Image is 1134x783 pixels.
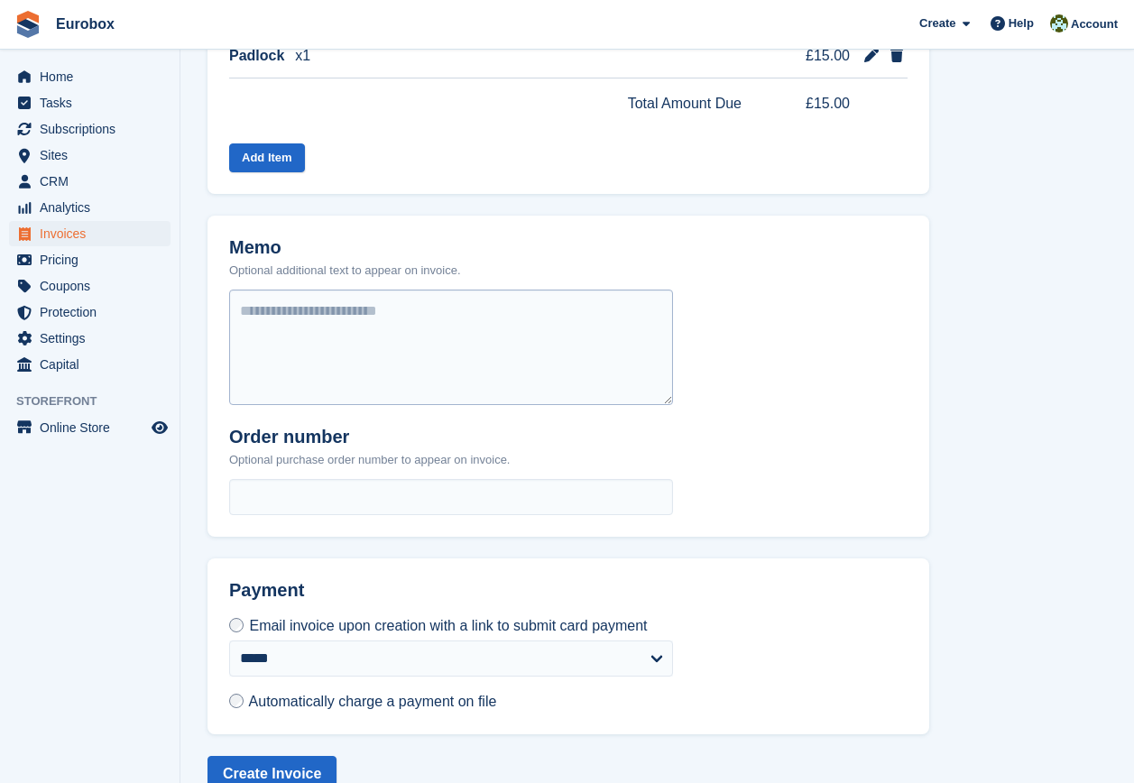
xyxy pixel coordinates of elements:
[40,143,148,168] span: Sites
[1071,15,1118,33] span: Account
[1050,14,1068,32] img: Lorna Russell
[9,116,171,142] a: menu
[229,618,244,632] input: Email invoice upon creation with a link to submit card payment
[249,618,647,633] span: Email invoice upon creation with a link to submit card payment
[9,415,171,440] a: menu
[9,169,171,194] a: menu
[229,143,305,173] button: Add Item
[14,11,41,38] img: stora-icon-8386f47178a22dfd0bd8f6a31ec36ba5ce8667c1dd55bd0f319d3a0aa187defe.svg
[229,694,244,708] input: Automatically charge a payment on file
[9,221,171,246] a: menu
[295,45,310,67] span: x1
[229,451,510,469] p: Optional purchase order number to appear on invoice.
[40,116,148,142] span: Subscriptions
[9,143,171,168] a: menu
[9,64,171,89] a: menu
[781,45,850,67] span: £15.00
[40,352,148,377] span: Capital
[229,580,673,615] h2: Payment
[919,14,955,32] span: Create
[40,273,148,299] span: Coupons
[249,694,497,709] span: Automatically charge a payment on file
[40,247,148,272] span: Pricing
[49,9,122,39] a: Eurobox
[781,93,850,115] span: £15.00
[40,415,148,440] span: Online Store
[229,237,461,258] h2: Memo
[40,90,148,115] span: Tasks
[9,90,171,115] a: menu
[628,93,742,115] span: Total Amount Due
[9,195,171,220] a: menu
[40,64,148,89] span: Home
[9,273,171,299] a: menu
[229,262,461,280] p: Optional additional text to appear on invoice.
[16,392,180,410] span: Storefront
[229,427,510,447] h2: Order number
[229,45,284,67] span: Padlock
[149,417,171,438] a: Preview store
[9,247,171,272] a: menu
[40,195,148,220] span: Analytics
[40,221,148,246] span: Invoices
[1009,14,1034,32] span: Help
[9,352,171,377] a: menu
[40,169,148,194] span: CRM
[40,299,148,325] span: Protection
[9,326,171,351] a: menu
[9,299,171,325] a: menu
[40,326,148,351] span: Settings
